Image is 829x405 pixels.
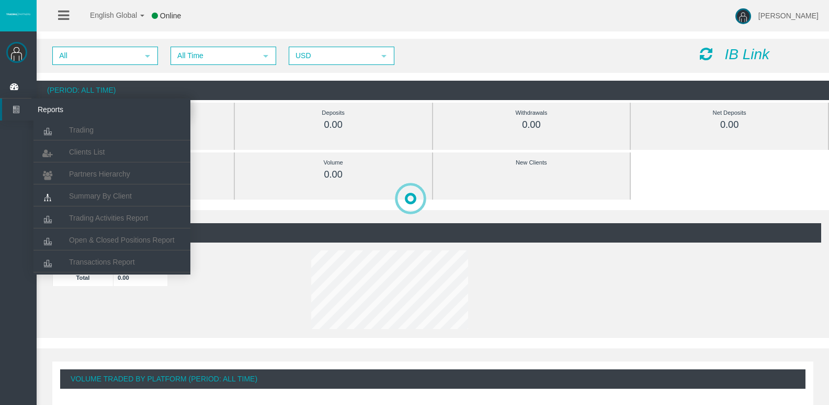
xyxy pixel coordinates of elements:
[5,12,31,16] img: logo.svg
[143,52,152,60] span: select
[69,214,148,222] span: Trading Activities Report
[290,48,374,64] span: USD
[700,47,712,61] i: Reload Dashboard
[258,169,408,181] div: 0.00
[69,170,130,178] span: Partners Hierarchy
[758,12,819,20] span: [PERSON_NAME]
[457,107,607,119] div: Withdrawals
[69,148,105,156] span: Clients List
[69,258,135,266] span: Transactions Report
[33,143,190,161] a: Clients List
[380,52,388,60] span: select
[76,11,137,19] span: English Global
[2,98,190,121] a: Reports
[262,52,270,60] span: select
[258,107,408,119] div: Deposits
[735,8,751,24] img: user-image
[654,107,804,119] div: Net Deposits
[37,81,829,100] div: (Period: All Time)
[258,119,408,131] div: 0.00
[30,98,132,121] span: Reports
[33,121,190,139] a: Trading
[172,48,256,64] span: All Time
[113,269,168,286] td: 0.00
[33,187,190,205] a: Summary By Client
[160,12,181,20] span: Online
[33,231,190,249] a: Open & Closed Positions Report
[724,46,769,62] i: IB Link
[33,253,190,271] a: Transactions Report
[33,165,190,183] a: Partners Hierarchy
[33,209,190,227] a: Trading Activities Report
[53,269,113,286] td: Total
[53,48,138,64] span: All
[60,369,805,389] div: Volume Traded By Platform (Period: All Time)
[457,157,607,169] div: New Clients
[69,192,132,200] span: Summary By Client
[69,236,175,244] span: Open & Closed Positions Report
[457,119,607,131] div: 0.00
[69,126,94,134] span: Trading
[654,119,804,131] div: 0.00
[258,157,408,169] div: Volume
